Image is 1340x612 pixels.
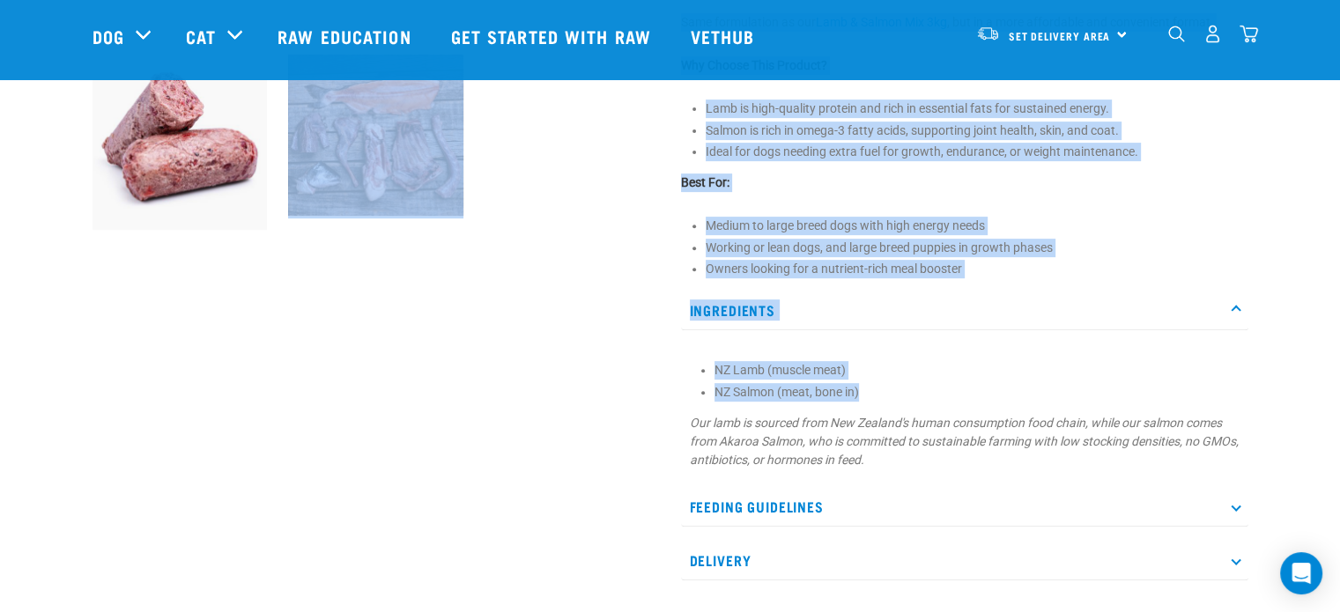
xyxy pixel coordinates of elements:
[1009,33,1111,39] span: Set Delivery Area
[681,541,1248,580] p: Delivery
[1168,26,1185,42] img: home-icon-1@2x.png
[681,487,1248,527] p: Feeding Guidelines
[186,23,216,49] a: Cat
[433,1,673,71] a: Get started with Raw
[714,361,1240,380] li: NZ Lamb (muscle meat)
[706,100,1248,118] li: Lamb is high-quality protein and rich in essential fats for sustained energy.
[681,175,729,189] strong: Best For:
[93,23,124,49] a: Dog
[1203,25,1222,43] img: user.png
[1240,25,1258,43] img: home-icon@2x.png
[714,383,1240,402] li: NZ Salmon (meat, bone in)
[260,1,433,71] a: Raw Education
[706,122,1248,140] li: Salmon is rich in omega-3 fatty acids, supporting joint health, skin, and coat.
[93,55,268,230] img: 1261 Lamb Salmon Roll 01
[690,416,1239,467] em: Our lamb is sourced from New Zealand's human consumption food chain, while our salmon comes from ...
[288,55,463,216] img: BONES Possum Wallaby Duck Goat Turkey Salmon
[706,239,1248,257] li: Working or lean dogs, and large breed puppies in growth phases
[681,291,1248,330] p: Ingredients
[706,143,1248,161] li: Ideal for dogs needing extra fuel for growth, endurance, or weight maintenance.
[1280,552,1322,594] div: Open Intercom Messenger
[706,260,1248,278] li: Owners looking for a nutrient-rich meal booster
[673,1,777,71] a: Vethub
[706,217,1248,235] li: Medium to large breed dogs with high energy needs
[976,26,1000,41] img: van-moving.png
